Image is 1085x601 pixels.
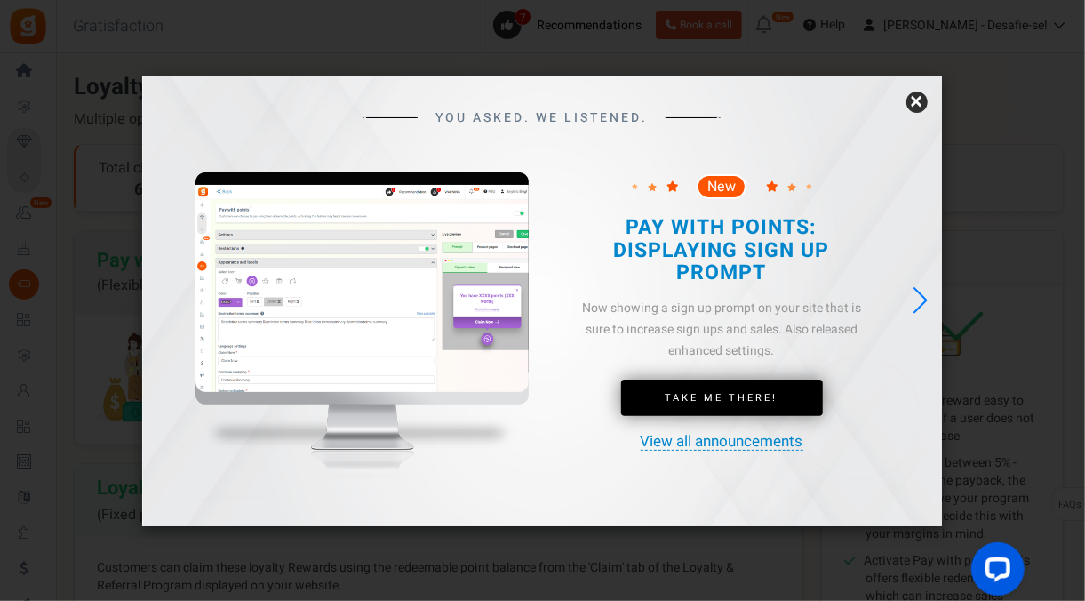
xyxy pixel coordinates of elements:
a: × [906,92,928,113]
a: Take Me There! [621,380,823,417]
a: View all announcements [641,434,803,451]
span: YOU ASKED. WE LISTENED. [435,111,648,124]
div: Next slide [909,281,933,320]
div: Now showing a sign up prompt on your site that is sure to increase sign ups and sales. Also relea... [570,298,873,361]
h2: PAY WITH POINTS: DISPLAYING SIGN UP PROMPT [586,217,858,284]
img: screenshot [195,185,529,392]
img: mockup [195,172,529,510]
span: New [707,180,736,194]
